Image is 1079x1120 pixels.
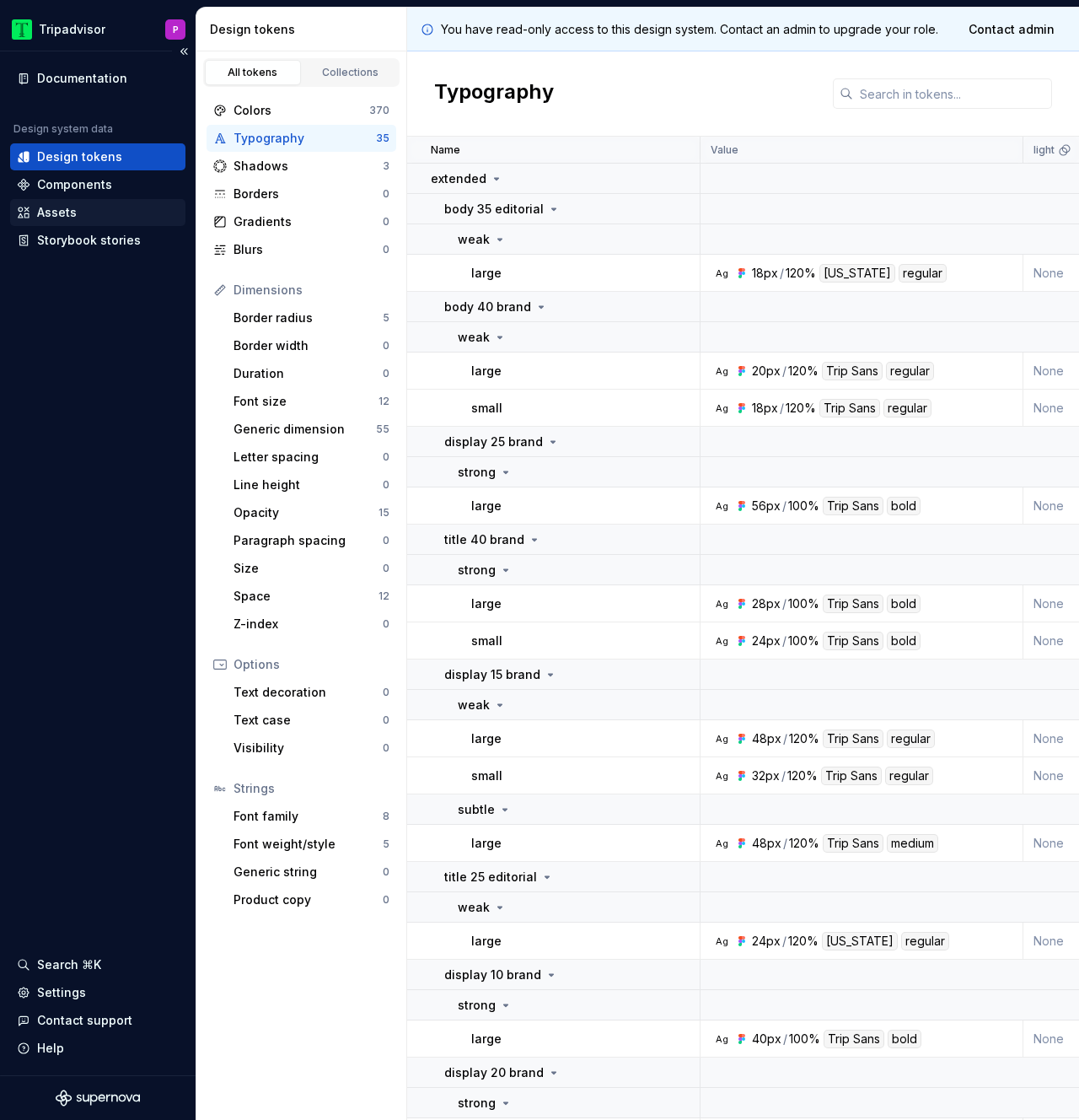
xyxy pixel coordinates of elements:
[207,208,396,235] a: Gradients0
[458,231,490,248] p: weak
[444,666,540,683] p: display 15 brand
[471,730,502,747] p: large
[234,532,383,549] div: Paragraph spacing
[783,730,787,748] div: /
[788,932,819,950] div: 120%
[234,780,389,797] div: Strings
[234,158,383,175] div: Shadows
[37,984,86,1001] div: Settings
[234,656,389,673] div: Options
[383,450,389,464] div: 0
[234,421,376,438] div: Generic dimension
[234,864,383,880] div: Generic string
[37,232,141,249] div: Storybook stories
[781,767,786,785] div: /
[10,951,185,978] button: Search ⌘K
[471,835,502,852] p: large
[383,478,389,492] div: 0
[227,803,396,830] a: Font family8
[383,617,389,631] div: 0
[471,595,502,612] p: large
[780,264,784,283] div: /
[234,282,389,299] div: Dimensions
[227,332,396,359] a: Border width0
[752,362,781,380] div: 20px
[431,170,486,187] p: extended
[752,730,781,748] div: 48px
[458,1095,496,1112] p: strong
[234,393,378,410] div: Font size
[887,595,921,613] div: bold
[383,893,389,907] div: 0
[234,891,383,908] div: Product copy
[958,14,1066,45] a: Contact admin
[227,831,396,858] a: Font weight/style5
[234,449,383,466] div: Letter spacing
[234,102,369,119] div: Colors
[715,597,728,611] div: Ag
[383,837,389,851] div: 5
[471,498,502,514] p: large
[783,834,787,853] div: /
[10,1007,185,1034] button: Contact support
[37,956,101,973] div: Search ⌘K
[823,834,883,853] div: Trip Sans
[823,632,883,650] div: Trip Sans
[853,78,1052,109] input: Search in tokens...
[458,464,496,481] p: strong
[752,932,781,950] div: 24px
[715,401,728,415] div: Ag
[227,527,396,554] a: Paragraph spacing0
[207,125,396,152] a: Typography35
[788,632,819,650] div: 100%
[227,859,396,886] a: Generic string0
[234,337,383,354] div: Border width
[711,143,738,157] p: Value
[782,497,786,515] div: /
[227,416,396,443] a: Generic dimension55
[383,159,389,173] div: 3
[458,997,496,1014] p: strong
[715,732,728,746] div: Ag
[37,1012,132,1029] div: Contact support
[780,399,784,417] div: /
[715,769,728,783] div: Ag
[1033,143,1055,157] p: light
[172,40,196,63] button: Collapse sidebar
[210,21,400,38] div: Design tokens
[786,264,816,283] div: 120%
[788,595,819,613] div: 100%
[378,506,389,520] div: 15
[458,562,496,579] p: strong
[234,588,378,605] div: Space
[234,130,376,147] div: Typography
[234,684,383,701] div: Text decoration
[458,329,490,346] p: weak
[434,78,554,109] h2: Typography
[211,66,295,79] div: All tokens
[471,363,502,380] p: large
[787,767,818,785] div: 120%
[10,979,185,1006] a: Settings
[715,1032,728,1046] div: Ag
[822,362,883,380] div: Trip Sans
[822,932,898,950] div: [US_STATE]
[783,1030,787,1048] div: /
[173,23,179,36] div: P
[888,1030,921,1048] div: bold
[788,362,819,380] div: 120%
[782,595,786,613] div: /
[383,562,389,575] div: 0
[752,834,781,853] div: 48px
[37,148,122,165] div: Design tokens
[10,143,185,170] a: Design tokens
[887,730,935,748] div: regular
[10,171,185,198] a: Components
[471,1031,502,1047] p: large
[234,616,383,633] div: Z-index
[901,932,949,950] div: regular
[234,740,383,757] div: Visibility
[444,299,531,315] p: body 40 brand
[10,199,185,226] a: Assets
[444,967,541,983] p: display 10 brand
